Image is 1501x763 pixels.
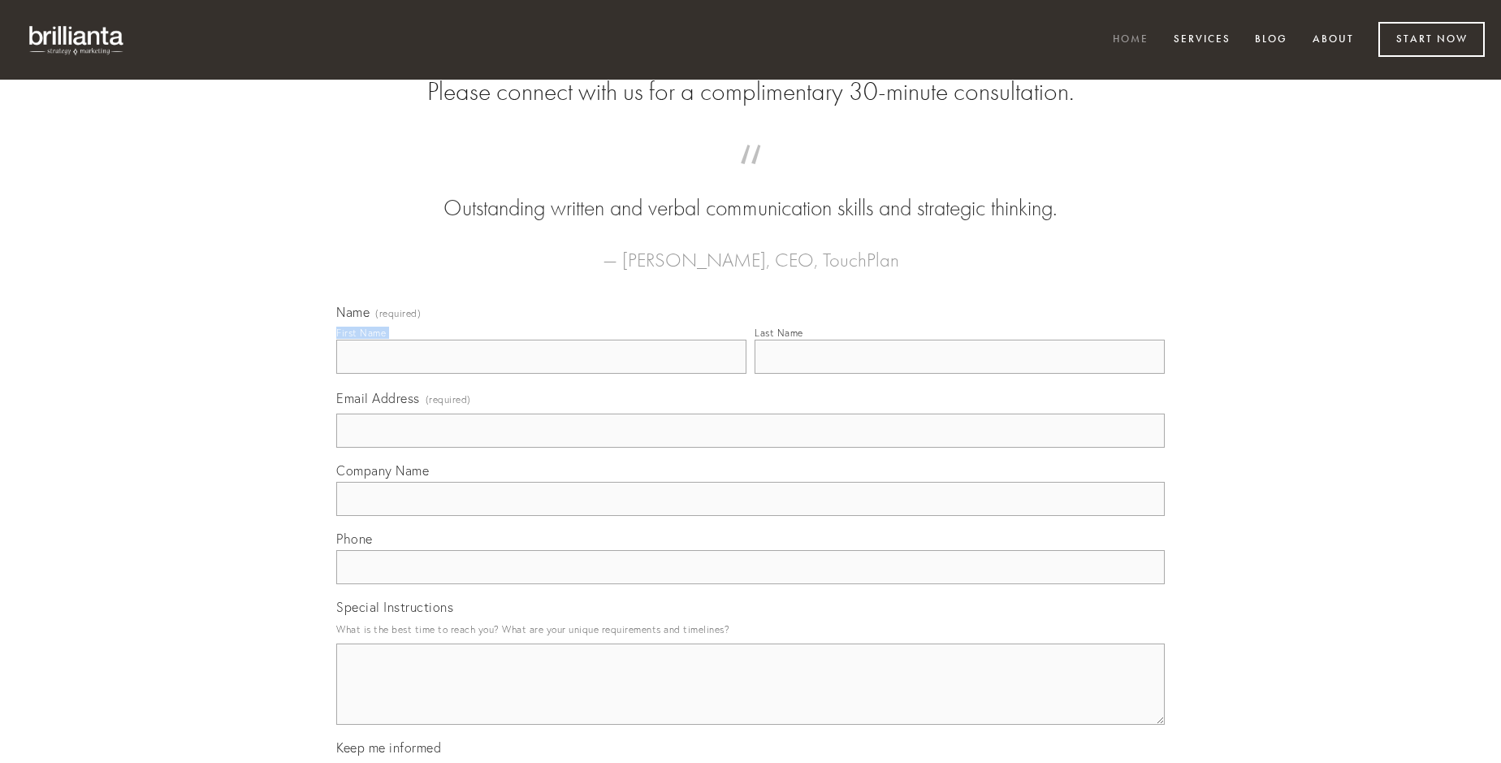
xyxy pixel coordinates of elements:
[362,161,1139,224] blockquote: Outstanding written and verbal communication skills and strategic thinking.
[1302,27,1365,54] a: About
[16,16,138,63] img: brillianta - research, strategy, marketing
[375,309,421,319] span: (required)
[336,304,370,320] span: Name
[1163,27,1241,54] a: Services
[755,327,803,339] div: Last Name
[336,462,429,479] span: Company Name
[336,739,441,756] span: Keep me informed
[336,531,373,547] span: Phone
[1102,27,1159,54] a: Home
[336,390,420,406] span: Email Address
[336,599,453,615] span: Special Instructions
[336,618,1165,640] p: What is the best time to reach you? What are your unique requirements and timelines?
[1378,22,1485,57] a: Start Now
[362,224,1139,276] figcaption: — [PERSON_NAME], CEO, TouchPlan
[426,388,471,410] span: (required)
[1244,27,1298,54] a: Blog
[336,76,1165,107] h2: Please connect with us for a complimentary 30-minute consultation.
[336,327,386,339] div: First Name
[362,161,1139,193] span: “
